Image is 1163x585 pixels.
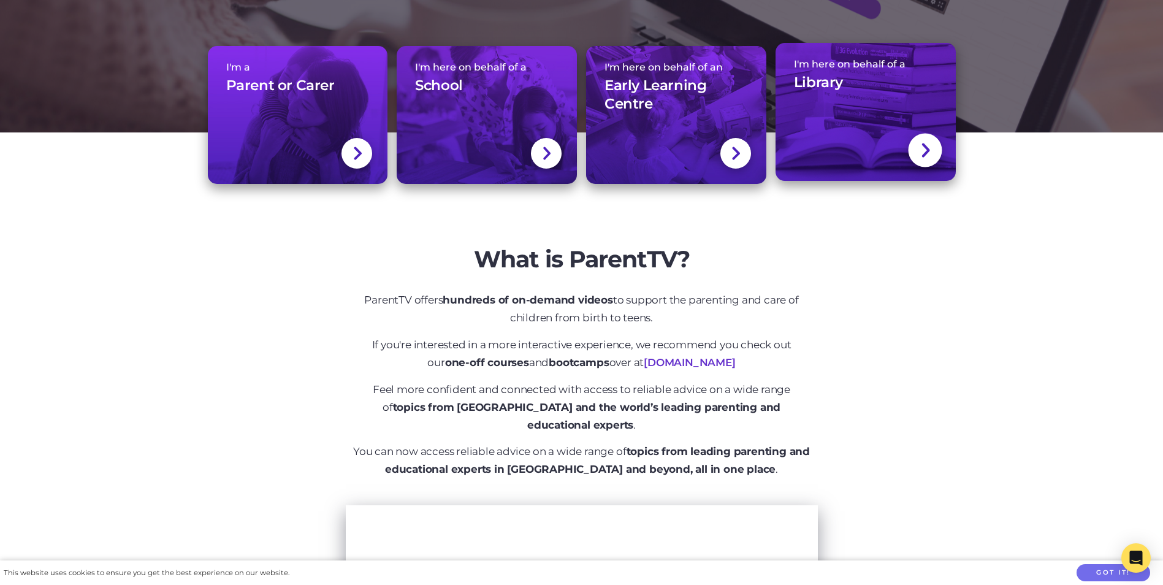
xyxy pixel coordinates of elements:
[352,245,812,273] h2: What is ParentTV?
[415,61,559,73] span: I'm here on behalf of a
[1121,543,1151,573] div: Open Intercom Messenger
[393,401,781,431] strong: topics from [GEOGRAPHIC_DATA] and the world’s leading parenting and educational experts
[352,291,812,327] p: ParentTV offers to support the parenting and care of children from birth to teens.
[352,443,812,478] p: You can now access reliable advice on a wide range of .
[1077,564,1150,582] button: Got it!
[397,46,577,184] a: I'm here on behalf of aSchool
[644,356,735,369] a: [DOMAIN_NAME]
[794,58,937,70] span: I'm here on behalf of a
[352,336,812,372] p: If you're interested in a more interactive experience, we recommend you check out our and over at
[542,145,551,161] img: svg+xml;base64,PHN2ZyBlbmFibGUtYmFja2dyb3VuZD0ibmV3IDAgMCAxNC44IDI1LjciIHZpZXdCb3g9IjAgMCAxNC44ID...
[731,145,740,161] img: svg+xml;base64,PHN2ZyBlbmFibGUtYmFja2dyb3VuZD0ibmV3IDAgMCAxNC44IDI1LjciIHZpZXdCb3g9IjAgMCAxNC44ID...
[586,46,766,184] a: I'm here on behalf of anEarly Learning Centre
[4,567,289,579] div: This website uses cookies to ensure you get the best experience on our website.
[604,77,748,113] h3: Early Learning Centre
[549,356,609,369] strong: bootcamps
[226,77,335,95] h3: Parent or Carer
[604,61,748,73] span: I'm here on behalf of an
[794,74,843,92] h3: Library
[415,77,463,95] h3: School
[445,356,529,369] strong: one-off courses
[208,46,388,184] a: I'm aParent or Carer
[353,145,362,161] img: svg+xml;base64,PHN2ZyBlbmFibGUtYmFja2dyb3VuZD0ibmV3IDAgMCAxNC44IDI1LjciIHZpZXdCb3g9IjAgMCAxNC44ID...
[352,381,812,434] p: Feel more confident and connected with access to reliable advice on a wide range of .
[920,141,929,159] img: svg+xml;base64,PHN2ZyBlbmFibGUtYmFja2dyb3VuZD0ibmV3IDAgMCAxNC44IDI1LjciIHZpZXdCb3g9IjAgMCAxNC44ID...
[776,43,956,181] a: I'm here on behalf of aLibrary
[226,61,370,73] span: I'm a
[443,294,612,306] strong: hundreds of on-demand videos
